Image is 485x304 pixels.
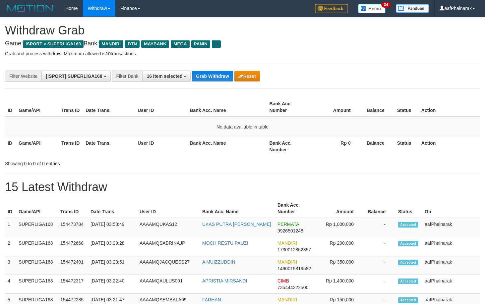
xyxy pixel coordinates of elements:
[125,40,140,48] span: BTN
[398,279,418,284] span: Accepted
[234,71,260,81] button: Reset
[88,237,137,256] td: [DATE] 03:29:28
[192,71,233,81] button: Grab Withdraw
[394,137,419,156] th: Status
[419,98,480,117] th: Action
[41,71,110,82] button: [ISPORT] SUPERLIGA168
[135,137,187,156] th: User ID
[277,285,308,290] span: Copy 735444222500 to clipboard
[5,158,197,167] div: Showing 0 to 0 of 0 entries
[171,40,190,48] span: MEGA
[277,222,299,227] span: PERMATA
[5,256,16,275] td: 3
[275,199,316,218] th: Bank Acc. Number
[212,40,221,48] span: ...
[137,199,200,218] th: User ID
[5,199,16,218] th: ID
[5,218,16,237] td: 1
[5,117,480,137] td: No data available in table
[5,71,41,82] div: Filter Website
[112,71,142,82] div: Filter Bank
[16,218,58,237] td: SUPERLIGA168
[398,260,418,265] span: Accepted
[137,256,200,275] td: AAAAMQJACQUESS27
[135,98,187,117] th: User ID
[202,259,235,265] a: A MUIZZUDDIN
[5,40,480,47] h4: Game: Bank:
[315,4,348,13] img: Feedback.jpg
[88,218,137,237] td: [DATE] 03:58:49
[137,275,200,294] td: AAAAMQAULUS001
[316,237,364,256] td: Rp 200,000
[23,40,84,48] span: ISPORT > SUPERLIGA168
[364,218,395,237] td: -
[364,275,395,294] td: -
[16,256,58,275] td: SUPERLIGA168
[58,275,88,294] td: 154472317
[187,137,267,156] th: Bank Acc. Name
[147,74,182,79] span: 16 item selected
[200,199,275,218] th: Bank Acc. Name
[398,297,418,303] span: Accepted
[105,51,111,56] strong: 10
[361,98,394,117] th: Balance
[361,137,394,156] th: Balance
[5,50,480,57] p: Grab and process withdraw. Maximum allowed is transactions.
[267,137,310,156] th: Bank Acc. Number
[58,256,88,275] td: 154472401
[5,275,16,294] td: 4
[277,278,289,283] span: CIMB
[5,24,480,37] h1: Withdraw Grab
[58,199,88,218] th: Trans ID
[5,3,55,13] img: MOTION_logo.png
[88,256,137,275] td: [DATE] 03:23:51
[277,228,303,233] span: Copy 9926501248 to clipboard
[316,256,364,275] td: Rp 350,000
[364,237,395,256] td: -
[277,297,297,302] span: MANDIRI
[88,275,137,294] td: [DATE] 03:22:40
[277,266,311,271] span: Copy 1490019819582 to clipboard
[202,222,271,227] a: UKAS PUTRA [PERSON_NAME]
[137,218,200,237] td: AAAAMQUKAS12
[202,240,248,246] a: MOCH RESTU PAUZI
[267,98,310,117] th: Bank Acc. Number
[358,4,386,13] img: Button%20Memo.svg
[88,199,137,218] th: Date Trans.
[422,218,480,237] td: aafPhalnarak
[59,137,83,156] th: Trans ID
[316,275,364,294] td: Rp 1,400,000
[422,237,480,256] td: aafPhalnarak
[187,98,267,117] th: Bank Acc. Name
[394,98,419,117] th: Status
[398,222,418,228] span: Accepted
[16,98,59,117] th: Game/API
[58,218,88,237] td: 154473784
[202,297,221,302] a: FARHAN
[5,98,16,117] th: ID
[83,98,135,117] th: Date Trans.
[141,40,169,48] span: MAYBANK
[16,199,58,218] th: Game/API
[398,241,418,246] span: Accepted
[364,199,395,218] th: Balance
[5,137,16,156] th: ID
[191,40,210,48] span: PANIN
[137,237,200,256] td: AAAAMQSABRINAJP
[316,199,364,218] th: Amount
[277,247,311,252] span: Copy 1730012852357 to clipboard
[202,278,247,283] a: APRISTIA MIRSANDI
[381,2,390,8] span: 34
[396,4,429,13] img: panduan.png
[395,199,422,218] th: Status
[83,137,135,156] th: Date Trans.
[58,237,88,256] td: 154472668
[277,259,297,265] span: MANDIRI
[310,137,361,156] th: Rp 0
[422,275,480,294] td: aafPhalnarak
[16,237,58,256] td: SUPERLIGA168
[422,199,480,218] th: Op
[316,218,364,237] td: Rp 1,000,000
[46,74,102,79] span: [ISPORT] SUPERLIGA168
[310,98,361,117] th: Amount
